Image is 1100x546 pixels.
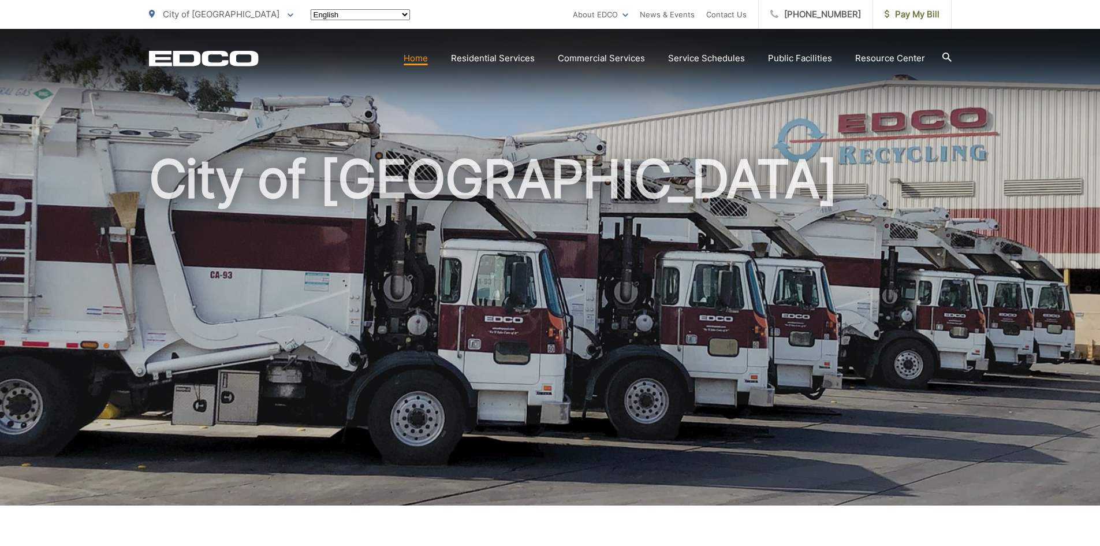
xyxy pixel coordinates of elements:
a: Contact Us [706,8,747,21]
a: Residential Services [451,51,535,65]
select: Select a language [311,9,410,20]
a: About EDCO [573,8,628,21]
a: Public Facilities [768,51,832,65]
span: City of [GEOGRAPHIC_DATA] [163,9,279,20]
a: News & Events [640,8,695,21]
a: Service Schedules [668,51,745,65]
a: Resource Center [855,51,925,65]
span: Pay My Bill [885,8,939,21]
a: Commercial Services [558,51,645,65]
a: Home [404,51,428,65]
h1: City of [GEOGRAPHIC_DATA] [149,150,952,516]
a: EDCD logo. Return to the homepage. [149,50,259,66]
